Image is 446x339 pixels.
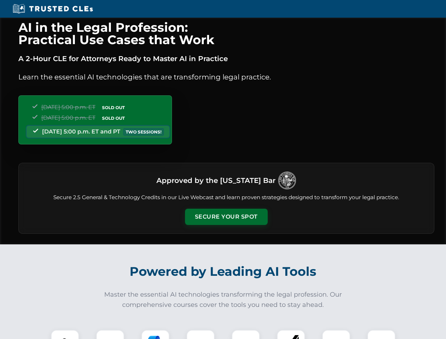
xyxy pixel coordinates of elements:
h1: AI in the Legal Profession: Practical Use Cases that Work [18,21,434,46]
span: SOLD OUT [100,104,127,111]
p: Secure 2.5 General & Technology Credits in our Live Webcast and learn proven strategies designed ... [27,194,426,202]
button: Secure Your Spot [185,209,268,225]
p: A 2-Hour CLE for Attorneys Ready to Master AI in Practice [18,53,434,64]
img: Trusted CLEs [11,4,95,14]
p: Learn the essential AI technologies that are transforming legal practice. [18,71,434,83]
h3: Approved by the [US_STATE] Bar [156,174,275,187]
p: Master the essential AI technologies transforming the legal profession. Our comprehensive courses... [100,290,347,310]
span: [DATE] 5:00 p.m. ET [41,104,95,111]
span: SOLD OUT [100,114,127,122]
span: [DATE] 5:00 p.m. ET [41,114,95,121]
h2: Powered by Leading AI Tools [28,259,419,284]
img: Logo [278,172,296,189]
